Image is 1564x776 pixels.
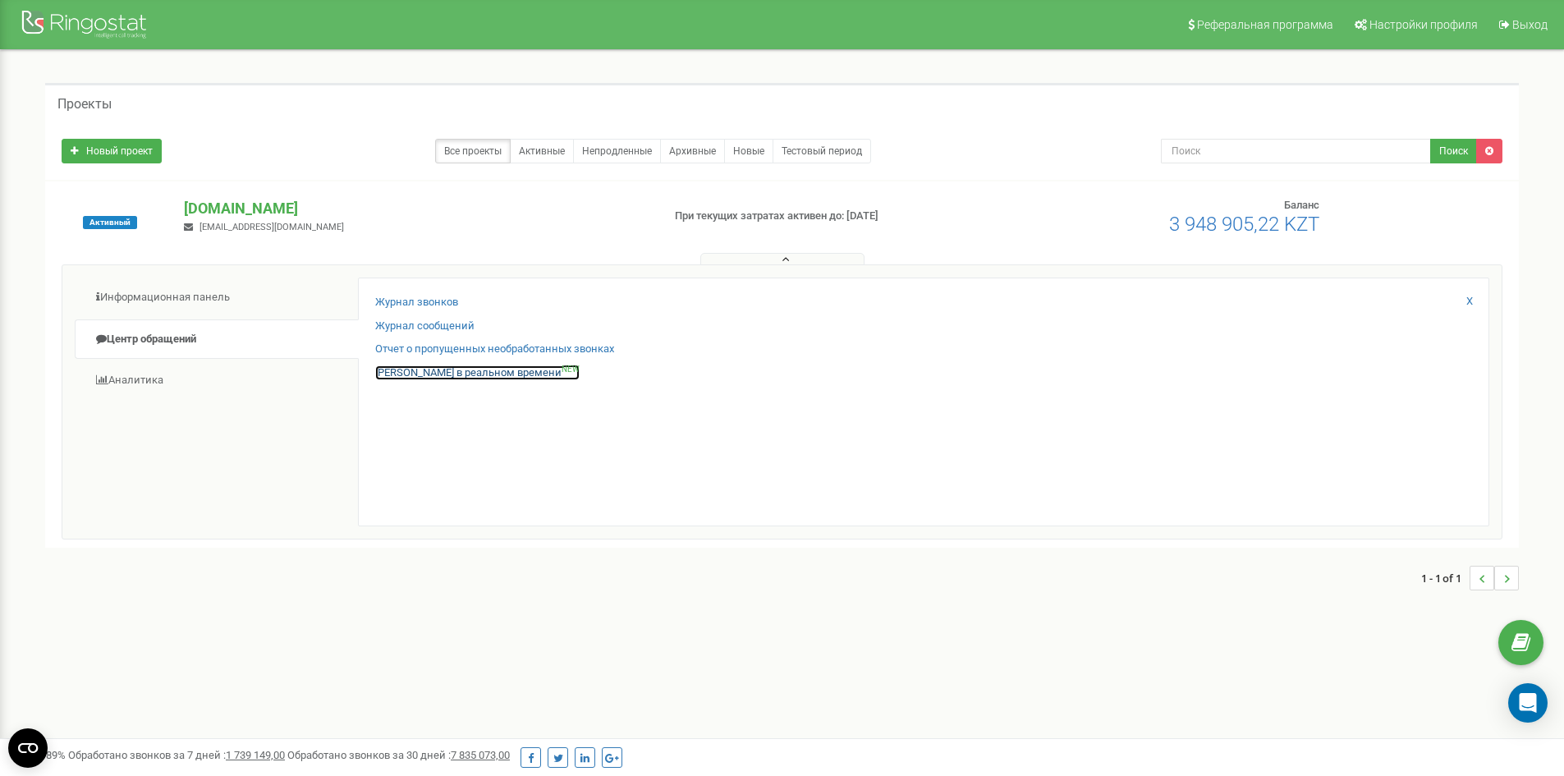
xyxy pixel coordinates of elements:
u: 7 835 073,00 [451,749,510,761]
p: При текущих затратах активен до: [DATE] [675,209,1016,224]
a: Аналитика [75,360,359,401]
a: Новые [724,139,773,163]
p: [DOMAIN_NAME] [184,198,648,219]
u: 1 739 149,00 [226,749,285,761]
span: [EMAIL_ADDRESS][DOMAIN_NAME] [200,222,344,232]
a: Журнал сообщений [375,319,475,334]
h5: Проекты [57,97,112,112]
a: Журнал звонков [375,295,458,310]
a: Центр обращений [75,319,359,360]
span: Реферальная программа [1197,18,1333,31]
input: Поиск [1161,139,1431,163]
a: X [1466,294,1473,310]
nav: ... [1421,549,1519,607]
sup: NEW [562,365,580,374]
a: Отчет о пропущенных необработанных звонках [375,342,614,357]
span: 3 948 905,22 KZT [1169,213,1319,236]
a: Тестовый период [773,139,871,163]
button: Поиск [1430,139,1477,163]
span: Активный [83,216,137,229]
span: Баланс [1284,199,1319,211]
a: Информационная панель [75,278,359,318]
a: [PERSON_NAME] в реальном времениNEW [375,365,580,381]
a: Непродленные [573,139,661,163]
a: Архивные [660,139,725,163]
a: Активные [510,139,574,163]
div: Open Intercom Messenger [1508,683,1548,723]
button: Open CMP widget [8,728,48,768]
span: Выход [1512,18,1548,31]
a: Все проекты [435,139,511,163]
a: Новый проект [62,139,162,163]
span: Обработано звонков за 30 дней : [287,749,510,761]
span: Обработано звонков за 7 дней : [68,749,285,761]
span: Настройки профиля [1369,18,1478,31]
span: 1 - 1 of 1 [1421,566,1470,590]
